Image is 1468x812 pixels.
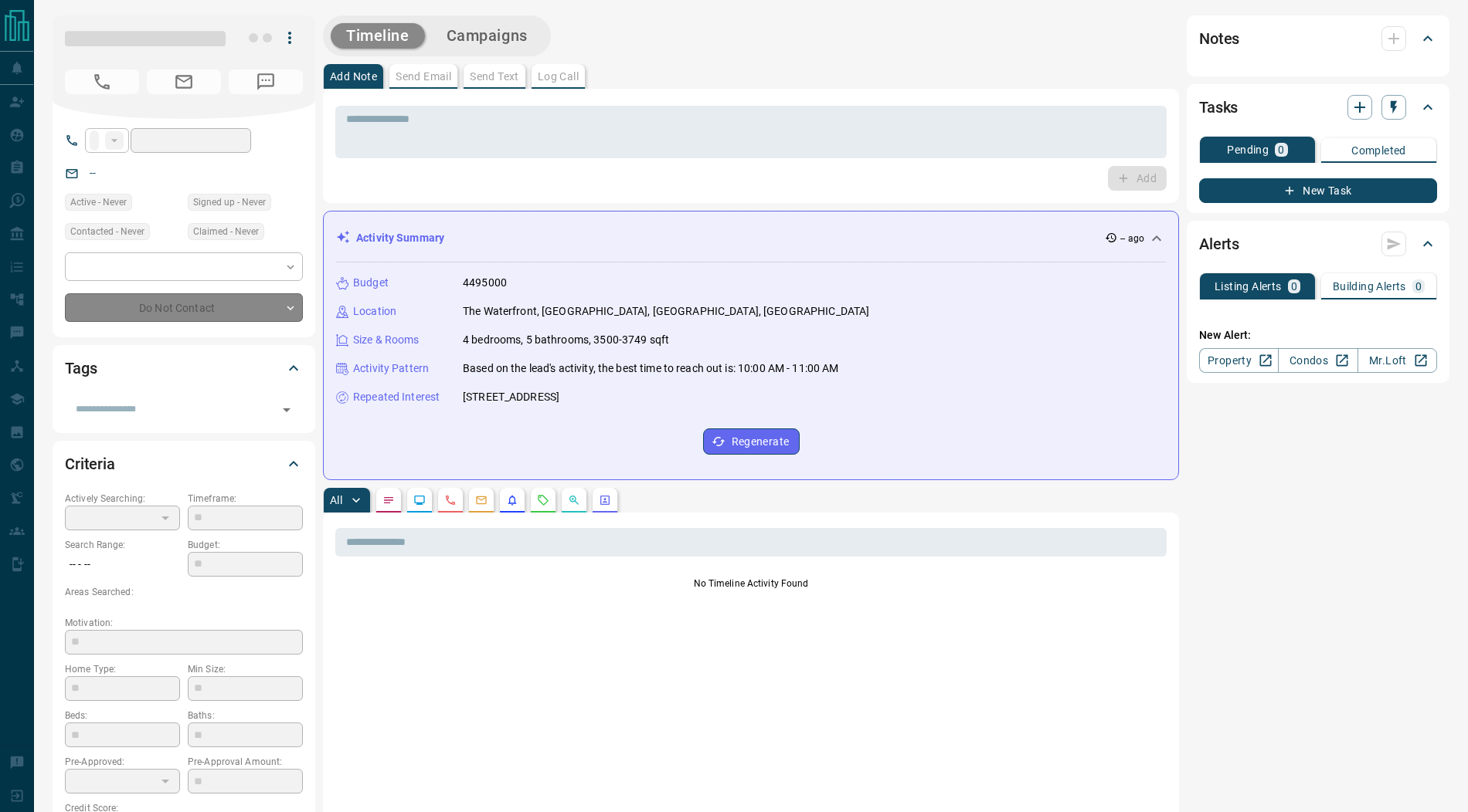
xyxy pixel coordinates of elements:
[1333,281,1406,292] p: Building Alerts
[353,389,440,405] p: Repeated Interest
[1227,144,1269,155] p: Pending
[65,293,303,322] div: Do Not Contact
[331,23,425,49] button: Timeline
[1351,145,1406,156] p: Completed
[1199,225,1437,262] div: Alerts
[65,445,303,482] div: Criteria
[65,492,180,506] p: Actively Searching:
[188,492,303,506] p: Timeframe:
[431,23,543,49] button: Campaigns
[65,552,180,577] p: -- - --
[65,356,97,381] h2: Tags
[90,167,96,179] a: --
[444,494,457,506] svg: Calls
[188,755,303,769] p: Pre-Approval Amount:
[65,350,303,387] div: Tags
[463,275,507,291] p: 4495000
[70,195,127,210] span: Active - Never
[276,399,297,421] button: Open
[356,230,444,246] p: Activity Summary
[330,71,377,82] p: Add Note
[353,275,389,291] p: Budget
[1199,232,1239,256] h2: Alerts
[1415,281,1422,292] p: 0
[703,428,800,455] button: Regenerate
[147,69,221,94] span: No Email
[1278,348,1358,373] a: Condos
[568,494,580,506] svg: Opportunities
[188,662,303,676] p: Min Size:
[1199,327,1437,343] p: New Alert:
[1199,89,1437,126] div: Tasks
[1291,281,1297,292] p: 0
[193,195,266,210] span: Signed up - Never
[1199,95,1238,120] h2: Tasks
[382,494,395,506] svg: Notes
[229,69,303,94] span: No Number
[1199,26,1239,51] h2: Notes
[1278,144,1284,155] p: 0
[65,69,139,94] span: No Number
[330,495,342,506] p: All
[335,577,1167,590] p: No Timeline Activity Found
[1215,281,1282,292] p: Listing Alerts
[353,303,396,320] p: Location
[188,709,303,722] p: Baths:
[65,538,180,552] p: Search Range:
[537,494,549,506] svg: Requests
[463,303,869,320] p: The Waterfront, [GEOGRAPHIC_DATA], [GEOGRAPHIC_DATA], [GEOGRAPHIC_DATA]
[1120,232,1144,245] p: -- ago
[413,494,426,506] svg: Lead Browsing Activity
[65,616,303,630] p: Motivation:
[65,755,180,769] p: Pre-Approved:
[353,360,429,377] p: Activity Pattern
[336,224,1166,252] div: Activity Summary-- ago
[1199,178,1437,203] button: New Task
[70,224,144,239] span: Contacted - Never
[506,494,518,506] svg: Listing Alerts
[1199,348,1279,373] a: Property
[599,494,611,506] svg: Agent Actions
[1358,348,1437,373] a: Mr.Loft
[193,224,259,239] span: Claimed - Never
[463,332,669,348] p: 4 bedrooms, 5 bathrooms, 3500-3749 sqft
[188,538,303,552] p: Budget:
[475,494,488,506] svg: Emails
[463,360,839,377] p: Based on the lead's activity, the best time to reach out is: 10:00 AM - 11:00 AM
[65,585,303,599] p: Areas Searched:
[65,662,180,676] p: Home Type:
[353,332,420,348] p: Size & Rooms
[65,452,115,476] h2: Criteria
[463,389,559,405] p: [STREET_ADDRESS]
[65,709,180,722] p: Beds:
[1199,20,1437,57] div: Notes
